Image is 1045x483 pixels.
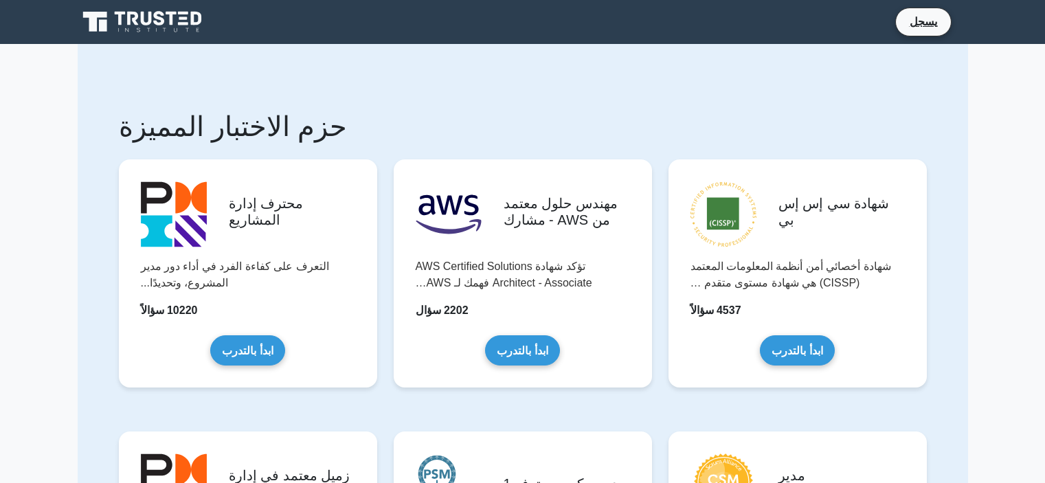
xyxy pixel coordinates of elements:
[901,13,945,30] a: يسجل
[119,111,347,142] font: حزم الاختبار المميزة
[210,335,284,365] a: ابدأ بالتدرب
[760,335,834,365] a: ابدأ بالتدرب
[910,16,937,27] font: يسجل
[485,335,559,365] a: ابدأ بالتدرب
